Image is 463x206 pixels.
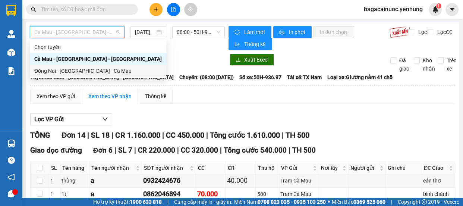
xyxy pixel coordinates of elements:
[197,189,224,199] div: 70.000
[93,198,162,206] span: Hỗ trợ kỹ thuật:
[135,28,155,36] input: 15/10/2025
[434,28,454,36] span: Lọc CC
[184,3,197,16] button: aim
[321,164,341,172] span: Nơi lấy
[289,146,290,154] span: |
[102,116,108,122] span: down
[444,56,460,73] span: Trên xe
[280,190,318,198] div: Trạm Cà Mau
[289,28,306,36] span: In phơi
[167,198,168,206] span: |
[143,189,195,199] div: 0862046894
[34,43,162,51] div: Chọn tuyến
[423,177,454,185] div: cần thơ
[396,56,412,73] span: Đã giao
[328,200,330,203] span: ⚪️
[224,146,287,154] span: Tổng cước 540.000
[177,26,220,38] span: 08:00 - 50H-936.97
[174,198,232,206] span: Cung cấp máy in - giấy in:
[144,164,188,172] span: SĐT người nhận
[50,190,59,198] div: 1
[166,131,204,140] span: CC 450.000
[229,38,272,50] button: bar-chartThống kê
[30,146,82,154] span: Giao dọc đường
[37,92,75,100] div: Xem theo VP gửi
[88,92,132,100] div: Xem theo VP nhận
[118,146,132,154] span: SL 7
[358,4,429,14] span: bagacainuoc.yenhung
[332,198,385,206] span: Miền Bắc
[30,65,166,77] div: Đồng Nai - Sài Gòn - Cà Mau
[281,131,283,140] span: |
[258,199,326,205] strong: 0708 023 035 - 0935 103 250
[257,190,277,198] div: 500
[115,131,160,140] span: CR 1.160.000
[432,6,439,13] img: icon-new-feature
[234,198,326,206] span: Miền Nam
[287,73,322,81] span: Tài xế: TX Nam
[210,131,280,140] span: Tổng cước 1.610.000
[436,3,441,9] sup: 1
[34,115,64,124] span: Lọc VP Gửi
[142,188,196,201] td: 0862046894
[91,189,141,199] div: a
[449,6,456,13] span: caret-down
[49,162,60,174] th: SL
[50,177,59,185] div: 1
[386,162,422,174] th: Ghi chú
[314,26,354,38] button: In đơn chọn
[188,7,193,12] span: aim
[93,146,113,154] span: Đơn 6
[91,131,110,140] span: SL 18
[87,131,89,140] span: |
[244,40,266,48] span: Thống kê
[437,3,440,9] span: 1
[234,29,241,35] span: sync
[60,162,89,174] th: Tên hàng
[236,57,241,63] span: download
[34,55,162,63] div: Cà Mau - [GEOGRAPHIC_DATA] - [GEOGRAPHIC_DATA]
[91,175,141,186] div: a
[41,5,129,13] input: Tìm tên, số ĐT hoặc mã đơn
[30,131,50,140] span: TỔNG
[292,146,316,154] span: TH 500
[273,26,312,38] button: printerIn phơi
[171,7,176,12] span: file-add
[7,30,15,38] img: warehouse-icon
[138,146,175,154] span: CR 220.000
[279,188,319,201] td: Trạm Cà Mau
[89,188,142,201] td: a
[7,140,15,147] img: warehouse-icon
[179,73,234,81] span: Chuyến: (08:00 [DATE])
[114,146,116,154] span: |
[279,174,319,187] td: Trạm Cà Mau
[142,174,196,187] td: 0932424676
[389,26,410,38] img: 9k=
[89,174,142,187] td: a
[177,146,179,154] span: |
[196,162,226,174] th: CC
[327,73,393,81] span: Loại xe: Giường nằm 41 chỗ
[445,3,459,16] button: caret-down
[350,164,378,172] span: Người gửi
[134,146,136,154] span: |
[62,131,85,140] span: Đơn 14
[31,7,36,12] span: search
[227,175,254,186] div: 40.000
[34,67,162,75] div: Đồng Nai - [GEOGRAPHIC_DATA] - Cà Mau
[353,199,385,205] strong: 0369 525 060
[6,5,16,16] img: logo-vxr
[280,177,318,185] div: Trạm Cà Mau
[8,157,15,164] span: question-circle
[244,28,265,36] span: Làm mới
[167,3,180,16] button: file-add
[391,198,392,206] span: |
[206,131,208,140] span: |
[420,56,438,73] span: Kho nhận
[62,177,88,185] div: thùng
[145,92,166,100] div: Thống kê
[256,162,279,174] th: Thu hộ
[143,175,195,186] div: 0932424676
[279,29,286,35] span: printer
[229,26,271,38] button: syncLàm mới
